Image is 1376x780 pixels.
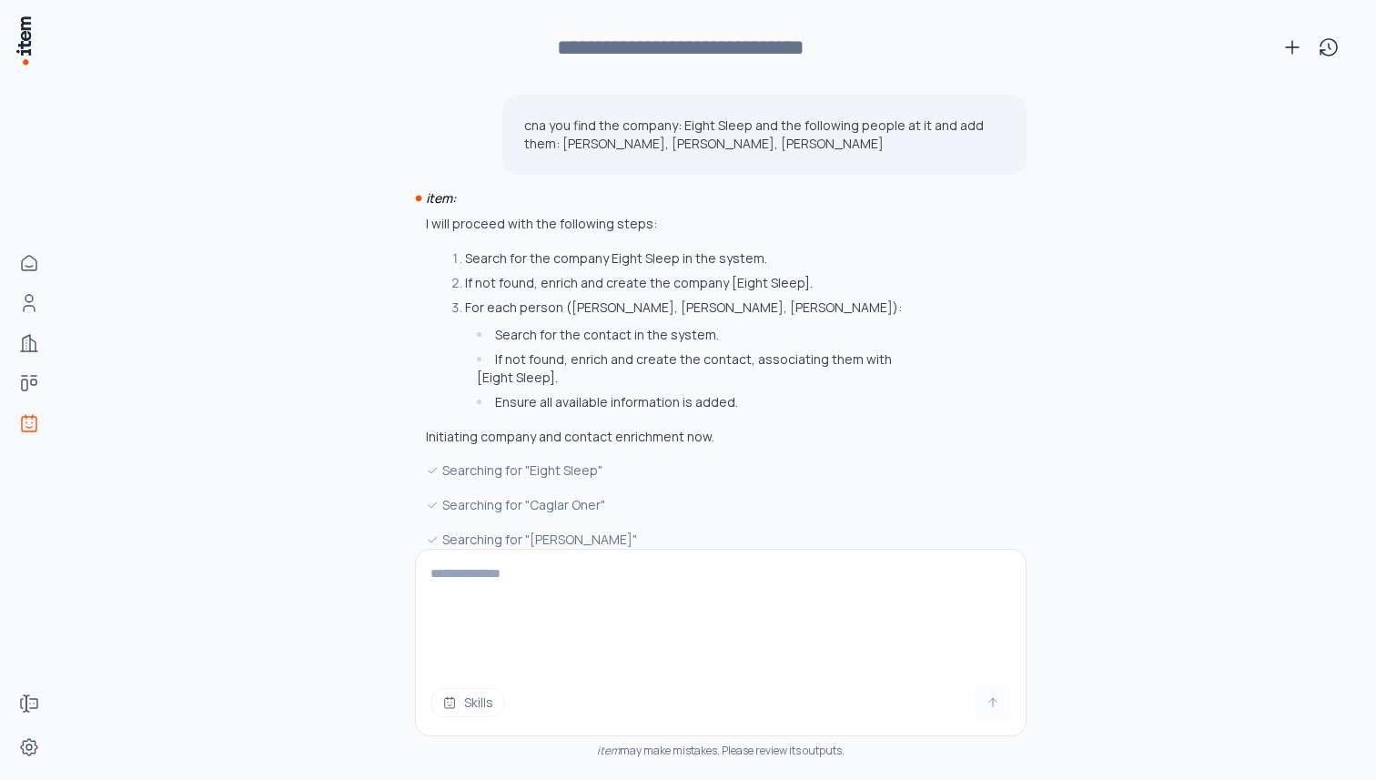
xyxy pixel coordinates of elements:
button: View history [1310,29,1347,66]
div: may make mistakes. Please review its outputs. [415,744,1027,758]
i: item [597,743,620,758]
a: Settings [11,729,47,765]
span: Skills [464,694,493,712]
a: Agents [11,405,47,441]
a: deals [11,365,47,401]
div: Searching for "Caglar Oner" [426,495,917,515]
li: Search for the contact in the system. [472,326,917,344]
a: Forms [11,685,47,722]
a: Companies [11,325,47,361]
li: Search for the company Eight Sleep in the system. [447,249,917,268]
div: Searching for "[PERSON_NAME]" [426,530,917,550]
i: item: [426,189,456,207]
li: For each person ([PERSON_NAME], [PERSON_NAME], [PERSON_NAME]): [447,299,917,412]
p: I will proceed with the following steps: [426,215,917,233]
li: If not found, enrich and create the contact, associating them with [Eight Sleep]. [472,350,917,387]
a: Home [11,245,47,281]
a: Contacts [11,285,47,321]
li: Ensure all available information is added. [472,393,917,411]
img: Item Brain Logo [15,15,33,66]
button: New conversation [1274,29,1310,66]
li: If not found, enrich and create the company [Eight Sleep]. [447,274,917,292]
div: Searching for "Eight Sleep" [426,461,917,481]
p: cna you find the company: Eight Sleep and the following people at it and add them: [PERSON_NAME],... [524,116,1005,153]
p: Initiating company and contact enrichment now. [426,428,917,446]
button: Skills [430,688,505,717]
